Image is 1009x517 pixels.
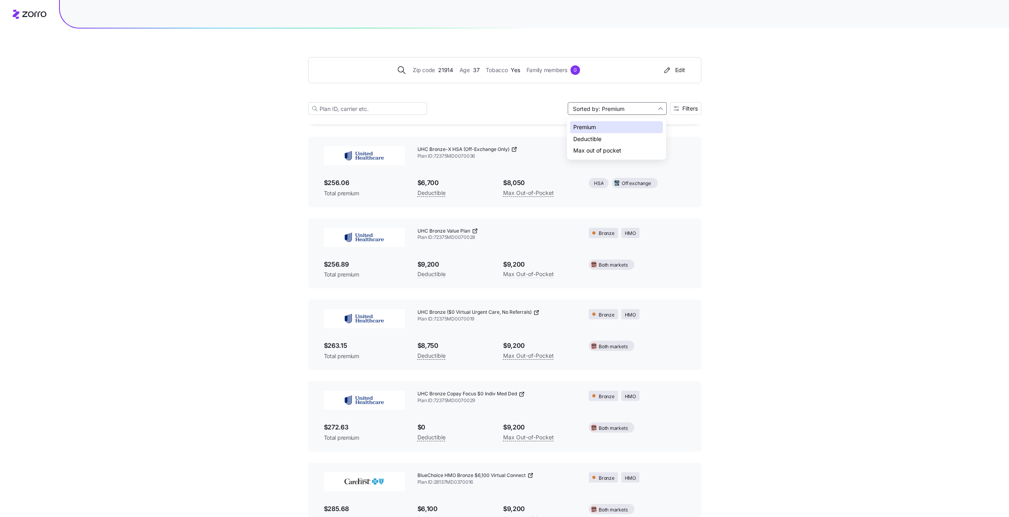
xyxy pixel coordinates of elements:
span: UHC Bronze-X HSA (Off-Exchange Only) [417,146,509,153]
span: UHC Bronze ($0 Virtual Urgent Care, No Referrals) [417,309,532,316]
span: Both markets [599,261,628,269]
img: UnitedHealthcare [324,391,405,410]
span: Bronze [599,475,615,482]
span: Yes [511,66,520,74]
button: Edit [659,64,688,76]
span: Max Out-of-Pocket [503,433,554,442]
span: Tobacco [486,66,507,74]
span: UHC Bronze Value Plan [417,228,470,235]
input: Plan ID, carrier etc. [308,102,427,115]
span: Plan ID: 72375MD0070029 [417,397,576,404]
span: $0 [417,422,490,432]
span: $263.15 [324,341,405,351]
span: $9,200 [503,422,576,432]
span: Plan ID: 72375MD0070036 [417,153,576,160]
span: HMO [625,230,636,237]
span: Bronze [599,230,615,237]
span: Zip code [413,66,435,74]
span: Deductible [417,351,446,361]
span: Both markets [599,425,628,432]
span: $256.06 [324,178,405,188]
span: HSA [594,180,603,187]
span: HMO [625,475,636,482]
span: $272.63 [324,422,405,432]
span: $9,200 [417,259,490,269]
span: 37 [473,66,479,74]
div: Max out of pocket [570,145,663,156]
input: Sort by [568,102,667,115]
div: Edit [662,66,685,74]
span: BlueChoice HMO Bronze $6,100 Virtual Connect [417,472,526,479]
span: 21914 [438,66,453,74]
div: Premium [570,121,663,133]
span: UHC Bronze Copay Focus $0 Indiv Med Ded [417,391,517,397]
span: Plan ID: 28137MD0370016 [417,479,576,486]
span: Age [460,66,470,74]
span: Bronze [599,393,615,401]
span: $8,750 [417,341,490,351]
span: Max Out-of-Pocket [503,269,554,279]
span: HMO [625,311,636,319]
span: Max Out-of-Pocket [503,188,554,198]
span: Family members [527,66,567,74]
span: Total premium [324,189,405,197]
div: 0 [571,65,580,75]
span: Total premium [324,271,405,279]
span: Max Out-of-Pocket [503,351,554,361]
span: Filters [682,106,698,111]
span: Total premium [324,352,405,360]
img: CareFirst BlueCross BlueShield [324,472,405,491]
span: $9,200 [503,504,576,514]
span: Deductible [417,188,446,198]
span: Deductible [417,433,446,442]
span: Bronze [599,311,615,319]
span: $6,700 [417,178,490,188]
span: $9,200 [503,341,576,351]
span: Total premium [324,434,405,442]
img: UnitedHealthcare [324,228,405,247]
span: HMO [625,393,636,401]
span: Both markets [599,506,628,514]
span: Plan ID: 72375MD0070019 [417,316,576,322]
button: Filters [670,102,701,115]
div: Deductible [570,133,663,145]
span: $6,100 [417,504,490,514]
span: $8,050 [503,178,576,188]
span: $256.89 [324,259,405,269]
img: UnitedHealthcare [324,146,405,165]
img: UnitedHealthcare [324,309,405,328]
span: $9,200 [503,259,576,269]
span: Off exchange [622,180,651,187]
span: Plan ID: 72375MD0070028 [417,234,576,241]
span: Both markets [599,343,628,351]
span: Deductible [417,269,446,279]
span: $285.68 [324,504,405,514]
